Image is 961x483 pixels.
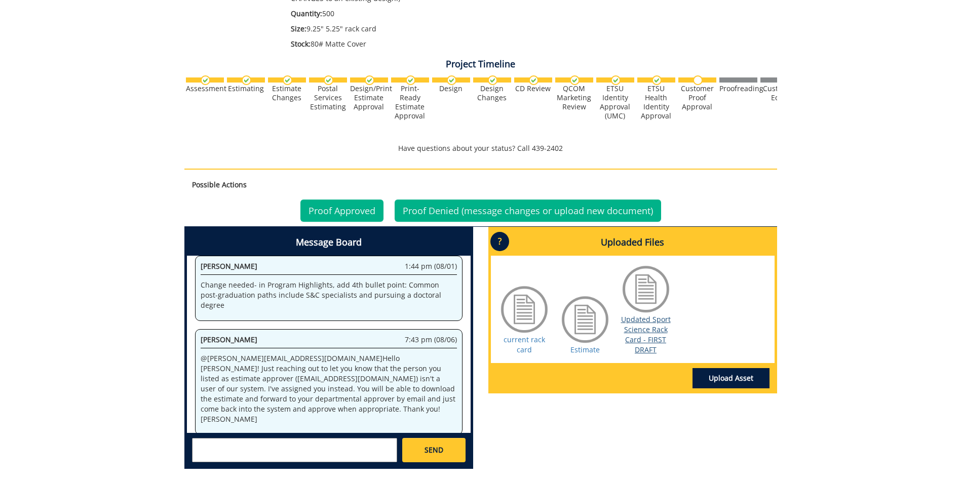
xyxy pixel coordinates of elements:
img: checkmark [283,75,292,85]
h4: Project Timeline [184,59,777,69]
strong: Possible Actions [192,180,247,189]
h4: Uploaded Files [491,229,775,256]
span: SEND [425,445,443,455]
img: no [693,75,703,85]
a: Proof Denied (message changes or upload new document) [395,199,661,222]
div: Print-Ready Estimate Approval [391,84,429,120]
p: 9.25" 5.25" rack card [291,24,687,34]
div: ETSU Health Identity Approval [637,84,675,120]
span: Size: [291,24,306,33]
div: Customer Proof Approval [678,84,716,111]
textarea: messageToSend [192,438,397,462]
img: checkmark [529,75,539,85]
img: checkmark [652,75,662,85]
div: CD Review [514,84,552,93]
p: Have questions about your status? Call 439-2402 [184,143,777,153]
img: checkmark [447,75,456,85]
p: @ [PERSON_NAME][EMAIL_ADDRESS][DOMAIN_NAME] Hello [PERSON_NAME]! Just reaching out to let you kno... [201,353,457,424]
h4: Message Board [187,229,471,256]
a: Upload Asset [693,368,770,388]
div: Postal Services Estimating [309,84,347,111]
a: Proof Approved [300,199,383,222]
a: Estimate [570,345,600,354]
span: [PERSON_NAME] [201,335,257,344]
img: checkmark [406,75,415,85]
div: QCOM Marketing Review [555,84,593,111]
span: 1:44 pm (08/01) [405,261,457,271]
div: Assessment [186,84,224,93]
span: Quantity: [291,9,322,18]
p: Change needed- in Program Highlights, add 4th bullet point: Common post-graduation paths include ... [201,280,457,310]
div: Design [432,84,470,93]
div: Customer Edits [760,84,798,102]
span: Stock: [291,39,311,49]
span: [PERSON_NAME] [201,261,257,271]
img: checkmark [611,75,621,85]
img: checkmark [365,75,374,85]
a: SEND [402,438,465,462]
span: 7:43 pm (08/06) [405,335,457,345]
img: checkmark [570,75,580,85]
div: Estimating [227,84,265,93]
div: ETSU Identity Approval (UMC) [596,84,634,120]
p: 500 [291,9,687,19]
img: checkmark [242,75,251,85]
p: ? [490,232,509,251]
img: checkmark [324,75,333,85]
a: Updated Sport Science Rack Card - FIRST DRAFT [621,314,671,354]
div: Design Changes [473,84,511,102]
div: Proofreading [719,84,757,93]
p: 80# Matte Cover [291,39,687,49]
a: current rack card [504,335,545,354]
div: Design/Print Estimate Approval [350,84,388,111]
div: Estimate Changes [268,84,306,102]
img: checkmark [488,75,497,85]
img: checkmark [201,75,210,85]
